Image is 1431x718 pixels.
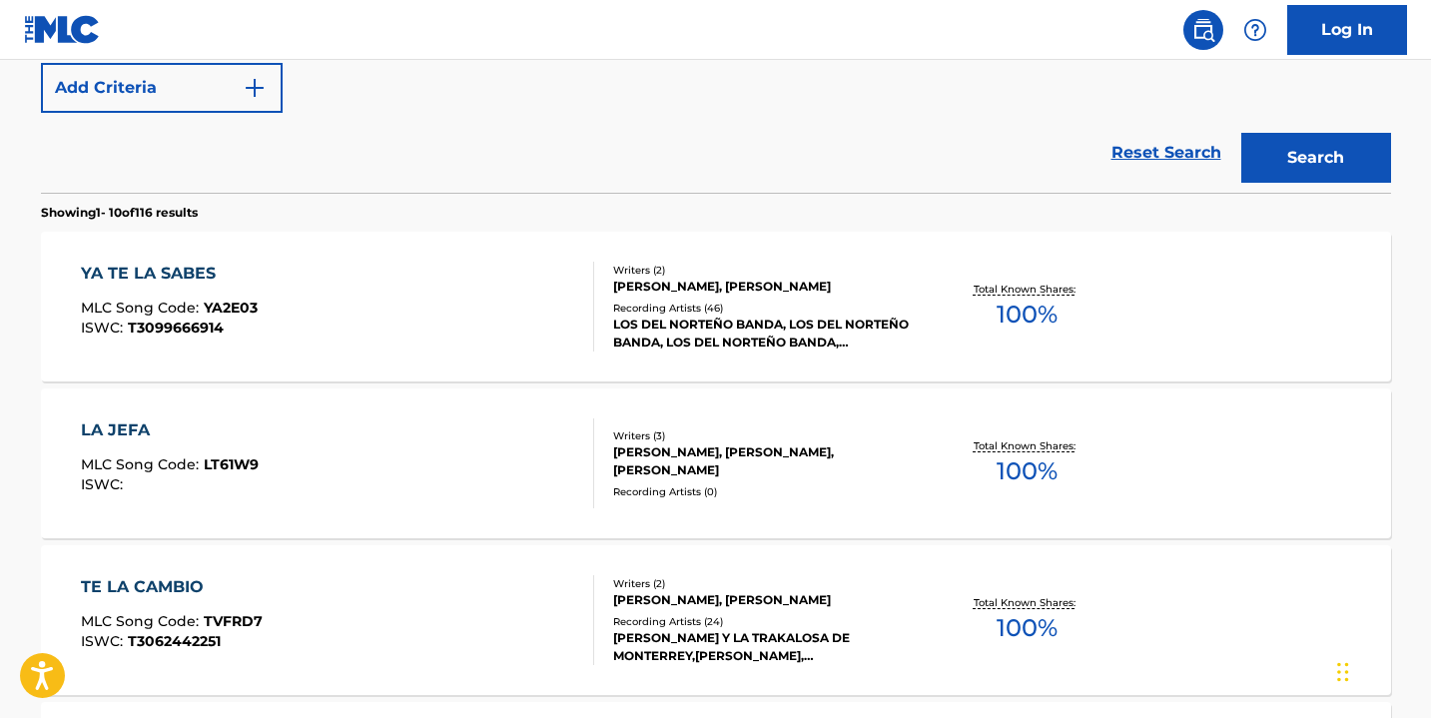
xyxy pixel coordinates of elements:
[1243,18,1267,42] img: help
[128,632,221,650] span: T3062442251
[41,388,1391,538] a: LA JEFAMLC Song Code:LT61W9ISWC:Writers (3)[PERSON_NAME], [PERSON_NAME], [PERSON_NAME]Recording A...
[1191,18,1215,42] img: search
[41,545,1391,695] a: TE LA CAMBIOMLC Song Code:TVFRD7ISWC:T3062442251Writers (2)[PERSON_NAME], [PERSON_NAME]Recording ...
[613,576,915,591] div: Writers ( 2 )
[974,438,1080,453] p: Total Known Shares:
[974,282,1080,297] p: Total Known Shares:
[997,453,1058,489] span: 100 %
[997,610,1058,646] span: 100 %
[613,443,915,479] div: [PERSON_NAME], [PERSON_NAME], [PERSON_NAME]
[81,455,204,473] span: MLC Song Code :
[41,63,283,113] button: Add Criteria
[81,262,258,286] div: YA TE LA SABES
[81,418,259,442] div: LA JEFA
[24,15,101,44] img: MLC Logo
[613,484,915,499] div: Recording Artists ( 0 )
[613,629,915,665] div: [PERSON_NAME] Y LA TRAKALOSA DE MONTERREY,[PERSON_NAME], [PERSON_NAME], [PERSON_NAME] Y LA TRAKAL...
[81,319,128,337] span: ISWC :
[613,428,915,443] div: Writers ( 3 )
[974,595,1080,610] p: Total Known Shares:
[81,575,263,599] div: TE LA CAMBIO
[613,316,915,352] div: LOS DEL NORTEÑO BANDA, LOS DEL NORTEÑO BANDA, LOS DEL NORTEÑO BANDA, [GEOGRAPHIC_DATA][PERSON_NAM...
[1331,622,1431,718] iframe: Chat Widget
[128,319,224,337] span: T3099666914
[41,204,198,222] p: Showing 1 - 10 of 116 results
[1235,10,1275,50] div: Help
[41,232,1391,381] a: YA TE LA SABESMLC Song Code:YA2E03ISWC:T3099666914Writers (2)[PERSON_NAME], [PERSON_NAME]Recordin...
[997,297,1058,333] span: 100 %
[613,614,915,629] div: Recording Artists ( 24 )
[613,278,915,296] div: [PERSON_NAME], [PERSON_NAME]
[613,263,915,278] div: Writers ( 2 )
[1183,10,1223,50] a: Public Search
[204,612,263,630] span: TVFRD7
[204,299,258,317] span: YA2E03
[1337,642,1349,702] div: Drag
[613,301,915,316] div: Recording Artists ( 46 )
[81,299,204,317] span: MLC Song Code :
[613,591,915,609] div: [PERSON_NAME], [PERSON_NAME]
[81,612,204,630] span: MLC Song Code :
[243,76,267,100] img: 9d2ae6d4665cec9f34b9.svg
[81,632,128,650] span: ISWC :
[1241,133,1391,183] button: Search
[1101,131,1231,175] a: Reset Search
[204,455,259,473] span: LT61W9
[1287,5,1407,55] a: Log In
[81,475,128,493] span: ISWC :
